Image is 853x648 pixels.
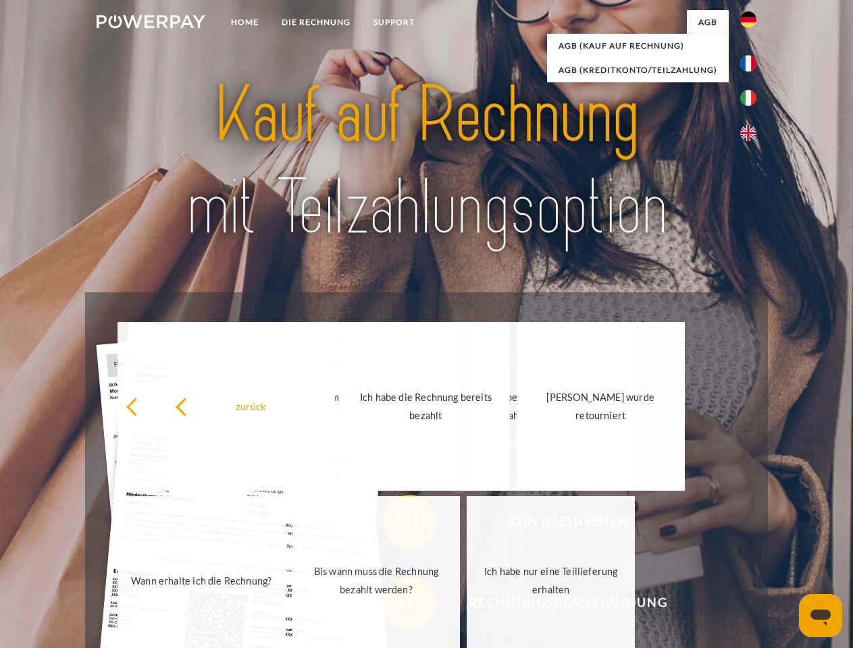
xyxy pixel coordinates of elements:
[126,397,278,415] div: zurück
[475,562,627,599] div: Ich habe nur eine Teillieferung erhalten
[547,58,729,82] a: AGB (Kreditkonto/Teilzahlung)
[270,10,362,34] a: DIE RECHNUNG
[740,11,756,28] img: de
[362,10,426,34] a: SUPPORT
[740,55,756,72] img: fr
[687,10,729,34] a: agb
[301,562,453,599] div: Bis wann muss die Rechnung bezahlt werden?
[740,90,756,106] img: it
[129,65,724,259] img: title-powerpay_de.svg
[799,594,842,637] iframe: Schaltfläche zum Öffnen des Messaging-Fensters
[219,10,270,34] a: Home
[175,397,327,415] div: zurück
[350,388,502,425] div: Ich habe die Rechnung bereits bezahlt
[126,571,278,589] div: Wann erhalte ich die Rechnung?
[740,125,756,141] img: en
[547,34,729,58] a: AGB (Kauf auf Rechnung)
[97,15,205,28] img: logo-powerpay-white.svg
[525,388,677,425] div: [PERSON_NAME] wurde retourniert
